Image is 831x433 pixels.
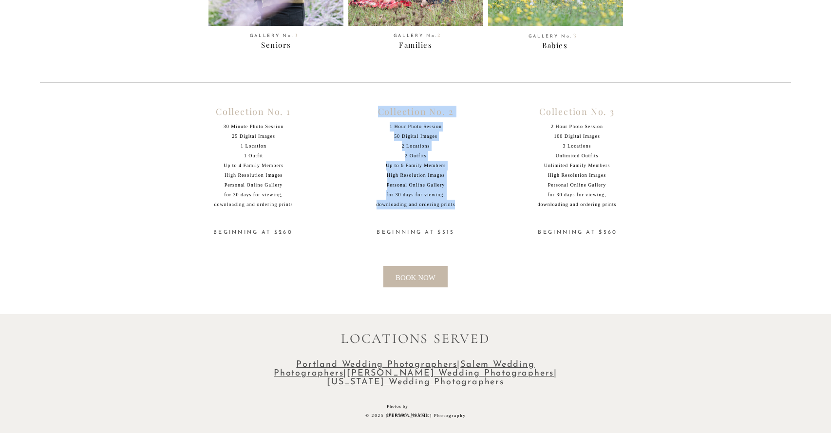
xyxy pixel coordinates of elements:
p: 1 Hour Photo Session 50 Digital Images 2 Locations 2 Outfits Up to 6 Family Members High Resoluti... [361,122,471,224]
h3: BEGINNING AT $315 [361,230,471,239]
a: GALLERY No. [237,34,307,41]
a: Seniors [216,38,337,55]
a: Portland Wedding Photographers [296,360,457,369]
h2: Collection No. 1 [209,107,298,127]
a: Salem Wedding Photographers [274,360,535,378]
p: LOCATIONS SERVED [333,332,498,349]
h2: Collection No. 3 [531,107,623,127]
a: BOOK NOW [393,270,438,279]
h3: BEGINNING AT $260 [209,230,297,239]
a: Families [355,38,476,55]
p: | | | [267,360,564,395]
a: Babies [494,38,615,56]
p: 2 Hour Photo Session 100 Digital Images 3 Locations Unlimited Outfits Unlimited Family Members Hi... [531,122,623,219]
a: [US_STATE] Wedding Photographers [327,378,504,387]
a: GALLERY No. [515,34,585,42]
p: 30 Minute Photo Session 25 Digital Images 1 Location 1 Outfit Up to 4 Family Members High Resolut... [209,122,298,220]
h3: BEGINNING AT $560 [531,230,624,239]
a: GALLERY No. [380,34,451,41]
a: 1 [291,31,303,41]
a: [PERSON_NAME] Wedding Photographers [347,369,554,378]
a: 3 [569,31,581,41]
h2: Collection No. 2 [361,107,471,127]
a: 2 [433,31,445,41]
p: © 2025 [PERSON_NAME] Photography [325,411,506,421]
p: Photos by [PERSON_NAME] [387,402,444,411]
